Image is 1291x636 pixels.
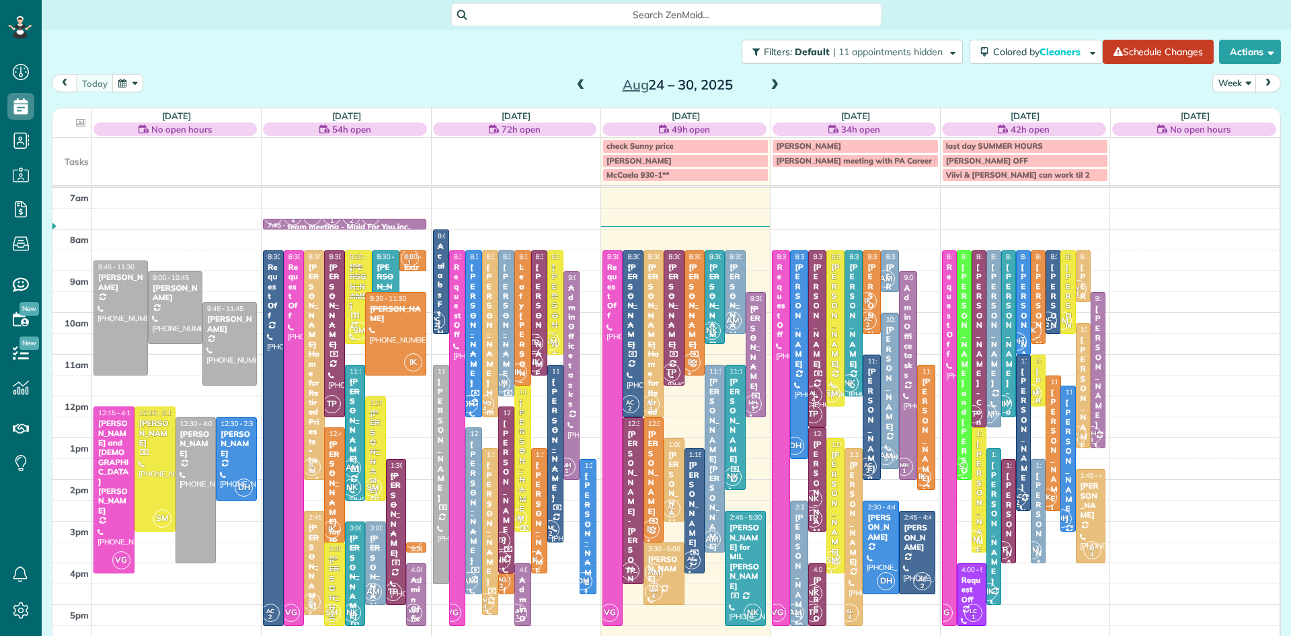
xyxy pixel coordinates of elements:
[406,252,414,260] span: LC
[518,262,526,437] div: Leafy [PERSON_NAME]
[1081,325,1117,334] span: 10:15 - 1:15
[391,461,423,470] span: 1:30 - 5:00
[689,252,726,261] span: 8:30 - 11:30
[1074,429,1081,437] span: AL
[729,377,741,464] div: [PERSON_NAME]
[343,459,361,477] span: AM
[220,429,253,458] div: [PERSON_NAME]
[994,395,1012,413] span: NK
[648,419,684,428] span: 12:30 - 3:30
[288,252,321,261] span: 8:30 - 5:30
[1050,388,1056,514] div: [PERSON_NAME]
[288,222,410,232] div: team meeting - Maid For You,inc.
[812,439,822,546] div: [PERSON_NAME]
[991,252,1027,261] span: 8:30 - 12:45
[308,461,315,468] span: AL
[207,304,243,313] span: 9:45 - 11:45
[896,465,912,478] small: 1
[502,262,510,388] div: [PERSON_NAME]
[509,509,527,528] span: SM
[1023,384,1042,402] span: SM
[308,262,320,621] div: [PERSON_NAME] Home for Retired Priests - behind Archbishop [PERSON_NAME]
[795,46,830,58] span: Default
[350,524,382,532] span: 3:00 - 5:30
[1069,434,1086,447] small: 4
[1050,252,1087,261] span: 8:30 - 10:30
[627,262,639,349] div: [PERSON_NAME]
[946,170,1090,180] span: Viivi & [PERSON_NAME] can work til 2
[648,429,660,516] div: [PERSON_NAME]
[542,528,559,540] small: 2
[502,419,510,544] div: [PERSON_NAME]
[438,367,474,376] span: 11:15 - 4:30
[235,479,253,497] span: DH
[970,40,1103,64] button: Colored byCleaners
[742,40,963,64] button: Filters: Default | 11 appointments hidden
[859,319,876,332] small: 2
[723,468,742,486] span: NK
[786,437,804,455] span: DH
[904,513,936,522] span: 2:45 - 4:45
[830,262,840,369] div: [PERSON_NAME]
[343,479,361,497] span: NK
[641,520,660,538] span: IK
[369,409,381,495] div: [PERSON_NAME]
[946,141,1043,151] span: last day SUMMER HOURS
[1103,40,1214,64] a: Schedule Changes
[1080,481,1101,520] div: [PERSON_NAME]
[535,262,543,388] div: [PERSON_NAME]
[332,110,361,121] a: [DATE]
[904,273,936,282] span: 9:00 - 2:00
[647,398,654,406] span: AL
[369,534,381,621] div: [PERSON_NAME]
[622,402,639,415] small: 2
[867,367,877,608] div: [PERSON_NAME] and [PERSON_NAME]
[812,262,822,369] div: [PERSON_NAME]
[804,509,822,528] span: TP
[268,252,300,261] span: 8:30 - 5:30
[390,471,402,558] div: [PERSON_NAME]
[568,273,600,282] span: 9:00 - 2:00
[864,461,872,468] span: AC
[1005,471,1012,597] div: [PERSON_NAME]
[1023,322,1042,340] span: IK
[369,304,422,324] div: [PERSON_NAME]
[913,468,931,486] span: IK
[221,419,257,428] span: 12:30 - 2:30
[627,252,664,261] span: 8:30 - 12:30
[1054,312,1072,330] span: SM
[153,509,171,528] span: SM
[849,262,859,369] div: [PERSON_NAME]
[1219,40,1281,64] button: Actions
[867,252,904,261] span: 8:30 - 10:30
[329,544,361,553] span: 3:30 - 5:30
[152,283,198,303] div: [PERSON_NAME]
[744,402,761,415] small: 1
[831,252,867,261] span: 8:30 - 12:15
[486,460,494,586] div: [PERSON_NAME]
[1087,429,1097,437] span: MH
[370,294,406,303] span: 9:30 - 11:30
[437,377,445,503] div: [PERSON_NAME]
[536,252,572,261] span: 8:30 - 11:30
[401,256,418,269] small: 1
[964,530,982,549] span: SM
[709,367,746,376] span: 11:15 - 3:45
[1035,461,1068,470] span: 1:30 - 4:00
[568,283,576,409] div: Admin Office tasks
[309,513,341,522] span: 2:45 - 5:15
[329,252,365,261] span: 8:30 - 12:30
[1006,461,1038,470] span: 1:30 - 4:00
[470,429,506,438] span: 12:45 - 4:45
[776,155,1013,166] span: [PERSON_NAME] meeting with PA Career Link Zoom 11:00 a.m.
[840,374,859,392] span: NK
[607,141,674,151] span: check Sunny price
[877,447,895,465] span: AM
[804,405,822,423] span: TP
[162,110,191,121] a: [DATE]
[1064,262,1071,388] div: [PERSON_NAME]
[1095,294,1128,303] span: 9:30 - 1:15
[502,110,531,121] a: [DATE]
[864,315,872,322] span: AC
[1035,262,1042,388] div: [PERSON_NAME]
